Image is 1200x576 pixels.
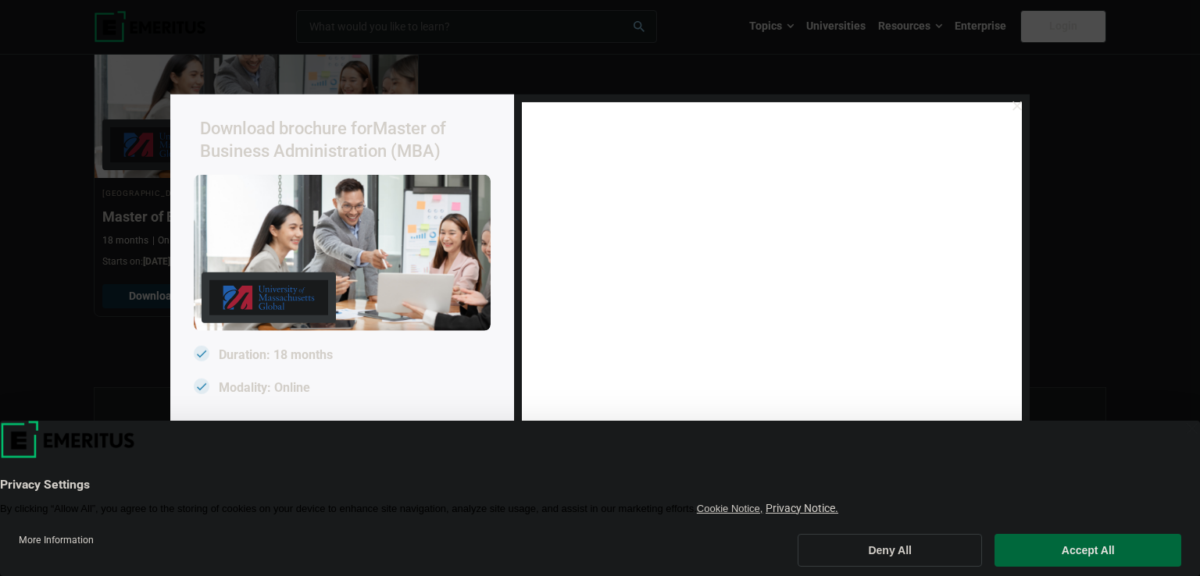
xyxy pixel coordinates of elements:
[209,280,328,315] img: Emeritus
[194,343,491,368] p: Duration: 18 months
[200,119,446,161] span: Master of Business Administration (MBA)
[194,175,491,331] img: Emeritus
[200,118,491,162] h3: Download brochure for
[194,375,491,400] p: Modality: Online
[522,102,1022,469] iframe: Download Brochure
